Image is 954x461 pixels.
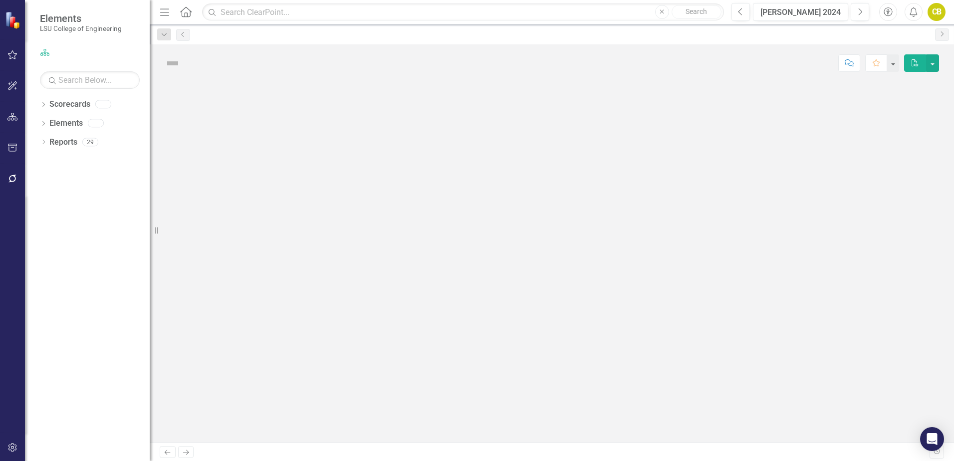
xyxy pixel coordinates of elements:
[202,3,724,21] input: Search ClearPoint...
[82,138,98,146] div: 29
[49,99,90,110] a: Scorecards
[686,7,707,15] span: Search
[165,55,181,71] img: Not Defined
[920,427,944,451] div: Open Intercom Messenger
[40,71,140,89] input: Search Below...
[40,12,122,24] span: Elements
[49,137,77,148] a: Reports
[928,3,946,21] button: CB
[5,11,23,29] img: ClearPoint Strategy
[756,6,845,18] div: [PERSON_NAME] 2024
[40,24,122,32] small: LSU College of Engineering
[753,3,848,21] button: [PERSON_NAME] 2024
[49,118,83,129] a: Elements
[672,5,721,19] button: Search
